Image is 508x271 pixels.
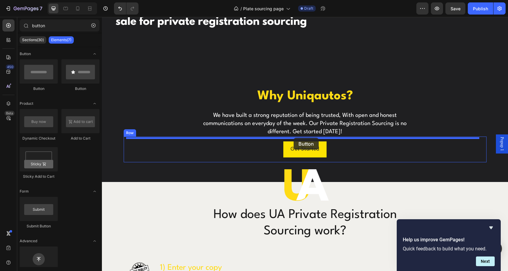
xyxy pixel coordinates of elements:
div: Undo/Redo [114,2,138,15]
span: Save [451,6,461,11]
div: Help us improve GemPages! [403,224,495,266]
span: Button [20,51,31,57]
span: Form [20,189,29,194]
div: Button [61,86,99,91]
p: Quick feedback to build what you need. [403,246,495,252]
span: Draft [304,6,313,11]
div: Dynamic Checkout [20,136,58,141]
p: 7 [40,5,42,12]
div: Publish [473,5,488,12]
p: Elements(7) [51,38,71,42]
button: Save [445,2,465,15]
span: Toggle open [90,49,99,59]
span: Toggle open [90,236,99,246]
p: Sections(30) [22,38,44,42]
button: Publish [468,2,493,15]
button: 7 [2,2,45,15]
button: Next question [476,256,495,266]
div: Add to Cart [61,136,99,141]
iframe: Design area [102,17,508,271]
div: 450 [6,64,15,69]
span: / [240,5,242,12]
span: Toggle open [90,187,99,196]
button: Hide survey [487,224,495,231]
input: Search Sections & Elements [20,19,99,31]
h2: Help us improve GemPages! [403,236,495,243]
span: Plate sourcing page [243,5,284,12]
div: Button [20,86,58,91]
div: Submit Button [20,223,58,229]
span: Product [20,101,33,106]
span: Advanced [20,238,37,244]
span: Toggle open [90,99,99,108]
span: Popup 1 [397,120,403,134]
div: Beta [5,111,15,116]
div: Sticky Add to Cart [20,174,58,179]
